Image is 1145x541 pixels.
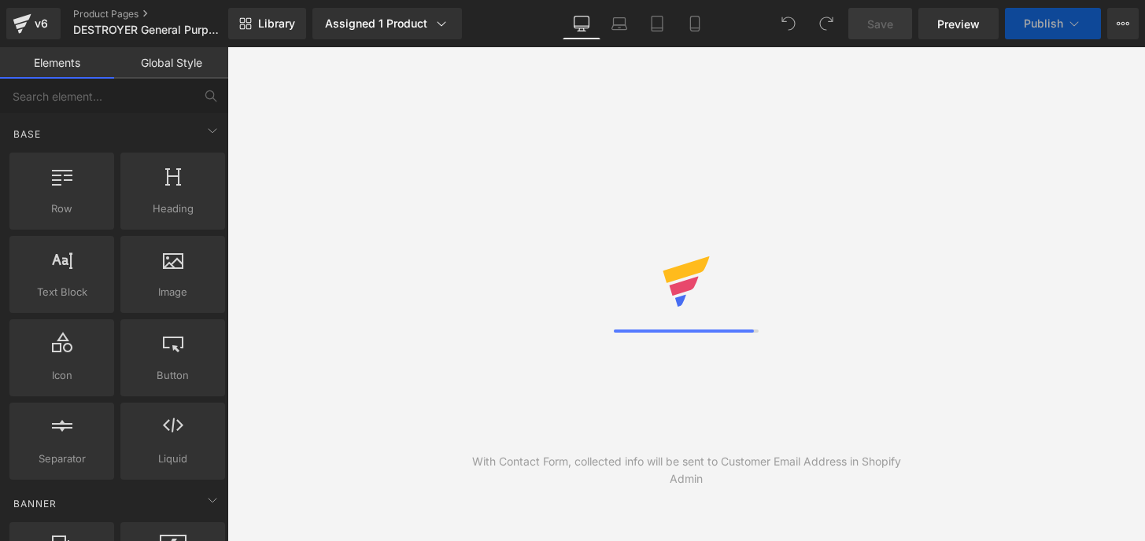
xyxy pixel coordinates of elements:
[125,201,220,217] span: Heading
[73,8,254,20] a: Product Pages
[12,496,58,511] span: Banner
[563,8,600,39] a: Desktop
[14,367,109,384] span: Icon
[1024,17,1063,30] span: Publish
[1005,8,1101,39] button: Publish
[73,24,224,36] span: DESTROYER General Purpose Blade
[114,47,228,79] a: Global Style
[125,451,220,467] span: Liquid
[937,16,980,32] span: Preview
[6,8,61,39] a: v6
[867,16,893,32] span: Save
[258,17,295,31] span: Library
[457,453,916,488] div: With Contact Form, collected info will be sent to Customer Email Address in Shopify Admin
[1107,8,1139,39] button: More
[125,284,220,300] span: Image
[676,8,714,39] a: Mobile
[125,367,220,384] span: Button
[12,127,42,142] span: Base
[918,8,999,39] a: Preview
[638,8,676,39] a: Tablet
[14,201,109,217] span: Row
[228,8,306,39] a: New Library
[14,284,109,300] span: Text Block
[14,451,109,467] span: Separator
[31,13,51,34] div: v6
[325,16,449,31] div: Assigned 1 Product
[773,8,804,39] button: Undo
[600,8,638,39] a: Laptop
[811,8,842,39] button: Redo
